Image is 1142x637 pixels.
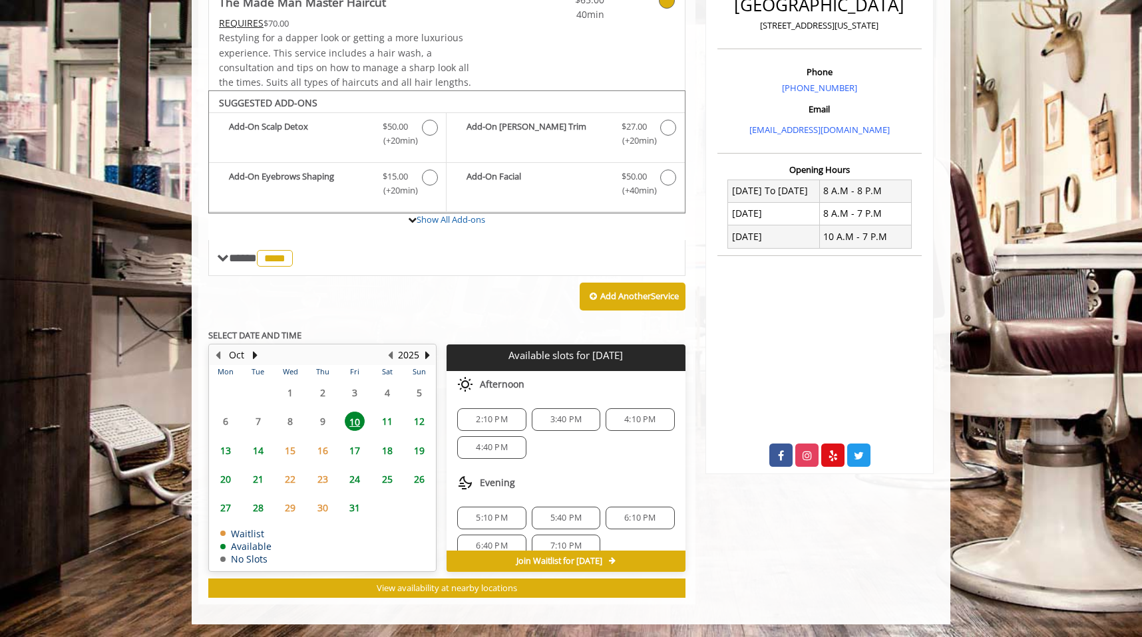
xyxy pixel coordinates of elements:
[403,407,436,436] td: Select day12
[339,493,371,522] td: Select day31
[229,170,369,197] b: Add-On Eyebrows Shaping
[476,513,507,523] span: 5:10 PM
[383,170,408,184] span: $15.00
[242,436,274,465] td: Select day14
[377,441,397,460] span: 18
[398,348,419,362] button: 2025
[453,170,677,201] label: Add-On Facial
[580,283,685,311] button: Add AnotherService
[345,441,365,460] span: 17
[385,348,395,362] button: Previous Year
[480,379,524,390] span: Afternoon
[216,170,439,201] label: Add-On Eyebrows Shaping
[210,436,242,465] td: Select day13
[721,104,918,114] h3: Email
[219,16,486,31] div: $70.00
[229,348,244,362] button: Oct
[457,535,526,557] div: 6:40 PM
[220,554,272,564] td: No Slots
[274,436,306,465] td: Select day15
[274,493,306,522] td: Select day29
[457,376,473,392] img: afternoon slots
[457,475,473,491] img: evening slots
[212,348,223,362] button: Previous Month
[606,408,674,431] div: 4:10 PM
[403,465,436,493] td: Select day26
[457,436,526,459] div: 4:40 PM
[550,541,582,551] span: 7:10 PM
[280,469,300,489] span: 22
[728,225,820,248] td: [DATE]
[467,120,608,148] b: Add-On [PERSON_NAME] Trim
[280,498,300,517] span: 29
[526,7,604,22] span: 40min
[532,507,600,529] div: 5:40 PM
[339,365,371,378] th: Fri
[624,414,656,425] span: 4:10 PM
[313,469,333,489] span: 23
[457,408,526,431] div: 2:10 PM
[216,469,236,489] span: 20
[339,465,371,493] td: Select day24
[600,290,679,302] b: Add Another Service
[614,184,654,197] span: (+40min )
[409,469,429,489] span: 26
[274,465,306,493] td: Select day22
[210,465,242,493] td: Select day20
[339,407,371,436] td: Select day10
[532,535,600,557] div: 7:10 PM
[453,120,677,151] label: Add-On Beard Trim
[248,498,268,517] span: 28
[345,498,365,517] span: 31
[220,541,272,551] td: Available
[819,225,911,248] td: 10 A.M - 7 P.M
[376,134,415,148] span: (+20min )
[550,414,582,425] span: 3:40 PM
[749,124,890,136] a: [EMAIL_ADDRESS][DOMAIN_NAME]
[532,408,600,431] div: 3:40 PM
[467,170,608,197] b: Add-On Facial
[274,365,306,378] th: Wed
[219,96,317,109] b: SUGGESTED ADD-ONS
[422,348,433,362] button: Next Year
[242,465,274,493] td: Select day21
[371,465,403,493] td: Select day25
[377,582,517,594] span: View availability at nearby locations
[306,436,338,465] td: Select day16
[306,365,338,378] th: Thu
[728,180,820,202] td: [DATE] To [DATE]
[219,31,471,88] span: Restyling for a dapper look or getting a more luxurious experience. This service includes a hair ...
[377,469,397,489] span: 25
[403,436,436,465] td: Select day19
[457,507,526,529] div: 5:10 PM
[229,120,369,148] b: Add-On Scalp Detox
[409,412,429,431] span: 12
[819,180,911,202] td: 8 A.M - 8 P.M
[306,493,338,522] td: Select day30
[480,477,515,488] span: Evening
[476,414,507,425] span: 2:10 PM
[516,556,602,567] span: Join Waitlist for [DATE]
[371,436,403,465] td: Select day18
[717,165,922,174] h3: Opening Hours
[208,578,685,598] button: View availability at nearby locations
[345,412,365,431] span: 10
[280,441,300,460] span: 15
[219,17,264,29] span: This service needs some Advance to be paid before we block your appointment
[210,493,242,522] td: Select day27
[250,348,260,362] button: Next Month
[220,529,272,539] td: Waitlist
[383,120,408,134] span: $50.00
[721,67,918,76] h3: Phone
[248,469,268,489] span: 21
[403,365,436,378] th: Sun
[606,507,674,529] div: 6:10 PM
[721,19,918,33] p: [STREET_ADDRESS][US_STATE]
[622,120,647,134] span: $27.00
[216,498,236,517] span: 27
[622,170,647,184] span: $50.00
[614,134,654,148] span: (+20min )
[208,329,301,341] b: SELECT DATE AND TIME
[216,120,439,151] label: Add-On Scalp Detox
